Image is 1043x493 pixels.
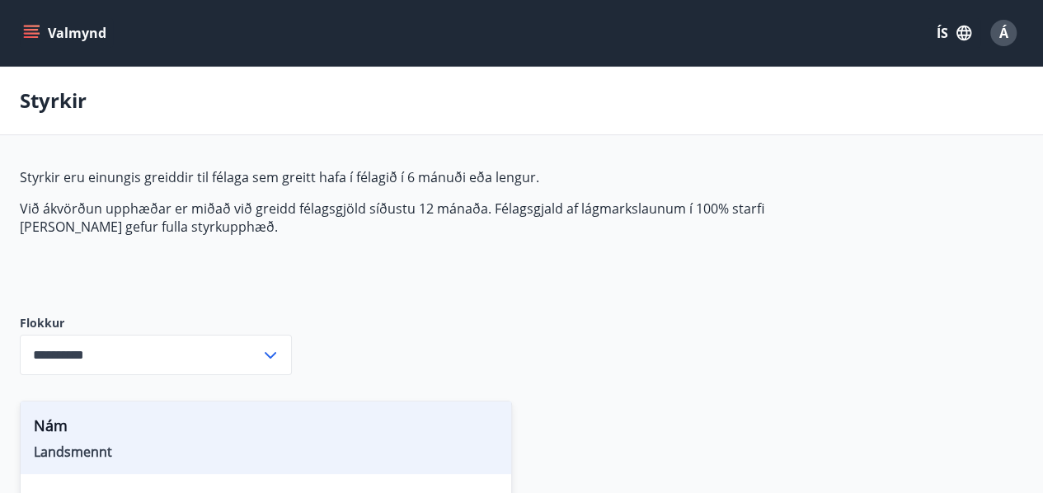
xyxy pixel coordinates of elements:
button: ÍS [928,18,980,48]
p: Við ákvörðun upphæðar er miðað við greidd félagsgjöld síðustu 12 mánaða. Félagsgjald af lágmarksl... [20,200,798,236]
button: Á [984,13,1023,53]
span: Á [999,24,1008,42]
button: menu [20,18,113,48]
span: Landsmennt [34,443,498,461]
p: Styrkir [20,87,87,115]
span: Nám [34,415,498,443]
label: Flokkur [20,315,292,331]
p: Styrkir eru einungis greiddir til félaga sem greitt hafa í félagið í 6 mánuði eða lengur. [20,168,798,186]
